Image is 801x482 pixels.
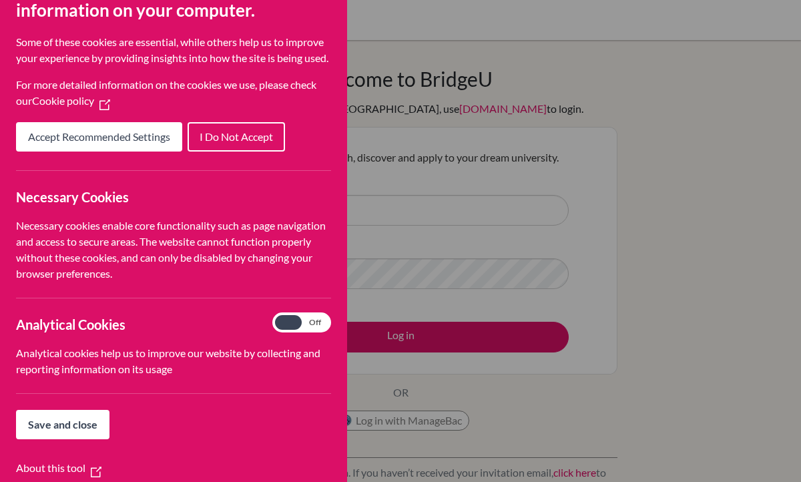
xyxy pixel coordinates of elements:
[16,34,331,66] p: Some of these cookies are essential, while others help us to improve your experience by providing...
[302,315,328,330] span: Off
[16,187,331,207] h3: Necessary Cookies
[32,94,94,107] span: Cookie policy
[28,418,97,431] span: Save and close
[32,94,110,107] a: Cookie policy
[188,122,285,152] button: I Do Not Accept
[200,130,273,143] span: I Do Not Accept
[275,315,302,330] span: On
[16,78,316,107] span: For more detailed information on the cookies we use, please check our
[16,218,331,282] p: Necessary cookies enable core functionality such as page navigation and access to secure areas. T...
[16,461,101,474] a: About this tool
[16,410,109,439] button: Save and close
[28,130,170,143] span: Accept Recommended Settings
[16,345,331,377] p: Analytical cookies help us to improve our website by collecting and reporting information on its ...
[16,122,182,152] button: Accept Recommended Settings
[16,314,331,334] h3: Analytical Cookies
